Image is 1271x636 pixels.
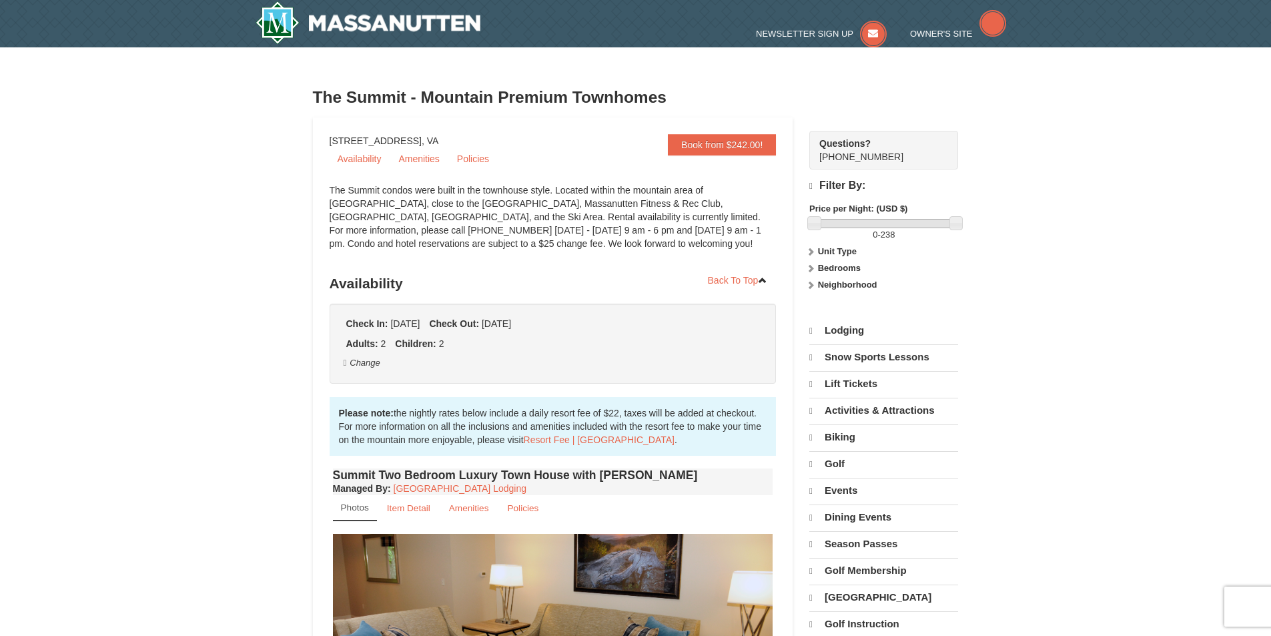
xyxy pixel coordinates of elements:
[524,434,675,445] a: Resort Fee | [GEOGRAPHIC_DATA]
[390,149,447,169] a: Amenities
[339,408,394,418] strong: Please note:
[341,503,369,513] small: Photos
[818,246,857,256] strong: Unit Type
[395,338,436,349] strong: Children:
[809,478,958,503] a: Events
[819,137,934,162] span: [PHONE_NUMBER]
[256,1,481,44] img: Massanutten Resort Logo
[809,424,958,450] a: Biking
[809,344,958,370] a: Snow Sports Lessons
[330,270,777,297] h3: Availability
[333,468,773,482] h4: Summit Two Bedroom Luxury Town House with [PERSON_NAME]
[343,356,381,370] button: Change
[809,505,958,530] a: Dining Events
[507,503,538,513] small: Policies
[809,204,907,214] strong: Price per Night: (USD $)
[910,29,973,39] span: Owner's Site
[809,371,958,396] a: Lift Tickets
[330,184,777,264] div: The Summit condos were built in the townhouse style. Located within the mountain area of [GEOGRAP...
[809,228,958,242] label: -
[330,149,390,169] a: Availability
[809,180,958,192] h4: Filter By:
[381,338,386,349] span: 2
[809,558,958,583] a: Golf Membership
[346,318,388,329] strong: Check In:
[809,398,958,423] a: Activities & Attractions
[809,585,958,610] a: [GEOGRAPHIC_DATA]
[378,495,439,521] a: Item Detail
[809,451,958,476] a: Golf
[313,84,959,111] h3: The Summit - Mountain Premium Townhomes
[756,29,887,39] a: Newsletter Sign Up
[699,270,777,290] a: Back To Top
[387,503,430,513] small: Item Detail
[333,483,388,494] span: Managed By
[394,483,526,494] a: [GEOGRAPHIC_DATA] Lodging
[346,338,378,349] strong: Adults:
[668,134,776,155] a: Book from $242.00!
[390,318,420,329] span: [DATE]
[498,495,547,521] a: Policies
[818,280,877,290] strong: Neighborhood
[330,397,777,456] div: the nightly rates below include a daily resort fee of $22, taxes will be added at checkout. For m...
[809,318,958,343] a: Lodging
[910,29,1006,39] a: Owner's Site
[873,230,877,240] span: 0
[449,149,497,169] a: Policies
[440,495,498,521] a: Amenities
[881,230,895,240] span: 238
[756,29,853,39] span: Newsletter Sign Up
[482,318,511,329] span: [DATE]
[333,483,391,494] strong: :
[333,495,377,521] a: Photos
[809,531,958,557] a: Season Passes
[439,338,444,349] span: 2
[449,503,489,513] small: Amenities
[256,1,481,44] a: Massanutten Resort
[819,138,871,149] strong: Questions?
[818,263,861,273] strong: Bedrooms
[429,318,479,329] strong: Check Out:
